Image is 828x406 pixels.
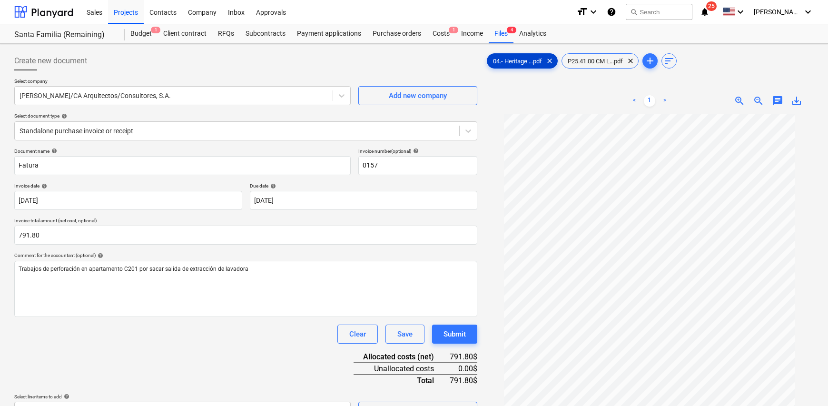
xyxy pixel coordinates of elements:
[734,95,745,107] span: zoom_in
[14,113,477,119] div: Select document type
[349,328,366,340] div: Clear
[562,58,629,65] span: P25.41.00 CM L...pdf
[240,24,291,43] a: Subcontracts
[397,328,413,340] div: Save
[125,24,158,43] a: Budget1
[14,78,351,86] p: Select company
[487,53,558,69] div: 04.- Heritage ...pdf
[14,183,242,189] div: Invoice date
[358,156,477,175] input: Invoice number
[358,148,477,154] div: Invoice number (optional)
[337,325,378,344] button: Clear
[14,394,351,400] div: Select line-items to add
[14,226,477,245] input: Invoice total amount (net cost, optional)
[367,24,427,43] a: Purchase orders
[427,24,455,43] a: Costs1
[544,55,555,67] span: clear
[663,55,675,67] span: sort
[780,360,828,406] div: Widget de chat
[49,148,57,154] span: help
[14,191,242,210] input: Invoice date not specified
[772,95,783,107] span: chat
[212,24,240,43] a: RFQs
[19,266,248,272] span: Trabajos de perforación en apartamento C201 por sacar salida de extracción de lavadora
[449,375,477,386] div: 791.80$
[385,325,424,344] button: Save
[62,394,69,399] span: help
[96,253,103,258] span: help
[625,55,636,67] span: clear
[354,351,449,363] div: Allocated costs (net)
[449,363,477,375] div: 0.00$
[487,58,548,65] span: 04.- Heritage ...pdf
[427,24,455,43] div: Costs
[158,24,212,43] a: Client contract
[14,218,477,226] p: Invoice total amount (net cost, optional)
[791,95,802,107] span: save_alt
[268,183,276,189] span: help
[59,113,67,119] span: help
[455,24,489,43] a: Income
[14,252,477,258] div: Comment for the accountant (optional)
[14,148,351,154] div: Document name
[449,27,458,33] span: 1
[354,363,449,375] div: Unallocated costs
[444,328,466,340] div: Submit
[389,89,447,102] div: Add new company
[432,325,477,344] button: Submit
[358,86,477,105] button: Add new company
[644,95,655,107] a: Page 1 is your current page
[489,24,513,43] a: Files4
[14,156,351,175] input: Document name
[644,55,656,67] span: add
[151,27,160,33] span: 1
[291,24,367,43] a: Payment applications
[780,360,828,406] iframe: Chat Widget
[354,375,449,386] div: Total
[250,183,478,189] div: Due date
[39,183,47,189] span: help
[14,30,113,40] div: Santa Familia (Remaining)
[449,351,477,363] div: 791.80$
[513,24,552,43] a: Analytics
[489,24,513,43] div: Files
[507,27,516,33] span: 4
[411,148,419,154] span: help
[753,95,764,107] span: zoom_out
[125,24,158,43] div: Budget
[659,95,670,107] a: Next page
[562,53,639,69] div: P25.41.00 CM L...pdf
[629,95,640,107] a: Previous page
[14,55,87,67] span: Create new document
[250,191,478,210] input: Due date not specified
